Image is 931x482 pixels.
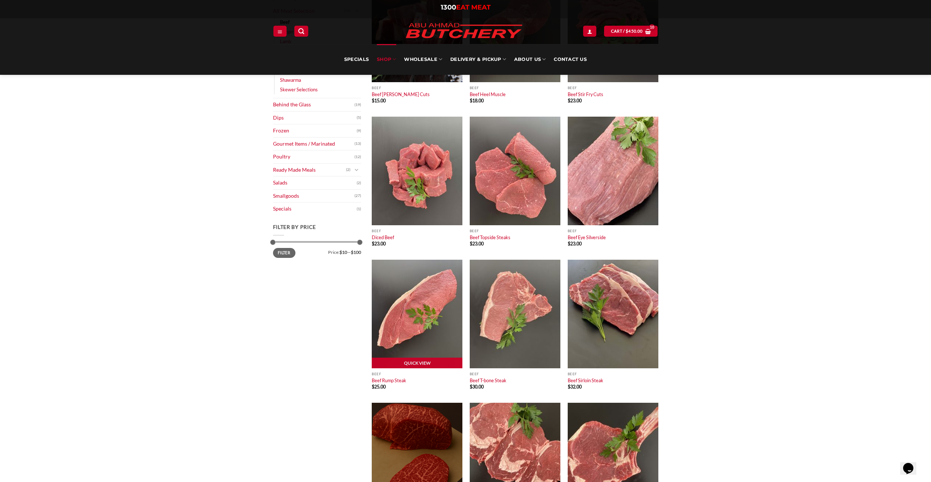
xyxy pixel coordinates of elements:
a: Menu [273,26,287,36]
bdi: 32.00 [568,384,582,390]
a: Beef [PERSON_NAME] Cuts [372,91,430,97]
img: Beef Sirloin Steak [568,260,658,368]
bdi: 450.00 [626,29,643,33]
bdi: 23.00 [470,241,484,247]
p: Beef [470,372,560,376]
bdi: 30.00 [470,384,484,390]
span: (27) [354,190,361,201]
a: Beef Sirloin Steak [568,377,603,383]
bdi: 23.00 [372,241,386,247]
span: (1) [357,204,361,215]
a: SHOP [377,44,396,75]
span: $ [470,384,472,390]
span: (2) [346,164,350,175]
a: Contact Us [554,44,587,75]
span: $ [470,241,472,247]
span: $ [568,98,570,103]
span: EAT MEAT [456,3,491,11]
a: Dips [273,112,357,124]
a: Login [583,26,596,36]
bdi: 15.00 [372,98,386,103]
a: Beef Rump Steak [372,377,406,383]
span: $ [372,98,374,103]
img: Beef Rump Steak [372,260,462,368]
span: $ [372,384,374,390]
a: Skewer Selections [280,85,318,94]
a: Smallgoods [273,190,354,202]
p: Beef [470,229,560,233]
img: Beef T-bone Steak [470,260,560,368]
p: Beef [568,229,658,233]
span: (19) [354,99,361,110]
a: Beef Topside Steaks [470,234,510,240]
p: Beef [372,86,462,90]
a: Beef T-bone Steak [470,377,506,383]
iframe: chat widget [900,453,924,475]
a: View cart [604,26,658,36]
button: Filter [273,248,295,258]
bdi: 23.00 [568,98,582,103]
span: 1300 [441,3,456,11]
span: $ [626,28,628,34]
a: Delivery & Pickup [450,44,506,75]
span: Filter by price [273,224,316,230]
span: (13) [354,138,361,149]
p: Beef [470,86,560,90]
span: $ [568,384,570,390]
bdi: 18.00 [470,98,484,103]
div: Price: — [273,248,361,255]
a: 1300EAT MEAT [441,3,491,11]
span: (12) [354,151,361,163]
span: Cart / [611,28,643,34]
a: Specials [273,202,357,215]
a: Quick View [372,358,462,369]
a: Wholesale [404,44,442,75]
a: Beef Stir Fry Cuts [568,91,603,97]
span: $100 [351,249,361,255]
span: $10 [339,249,347,255]
a: Frozen [273,124,357,137]
bdi: 25.00 [372,384,386,390]
bdi: 23.00 [568,241,582,247]
img: Diced Beef [372,117,462,225]
button: Toggle [352,166,361,174]
span: (2) [357,178,361,189]
a: Poultry [273,150,354,163]
a: Ready Made Meals [273,164,346,176]
a: Gourmet Items / Marinated [273,138,354,150]
a: Diced Beef [372,234,394,240]
a: About Us [514,44,546,75]
a: Salads [273,176,357,189]
span: (9) [357,125,361,136]
a: Search [294,26,308,36]
img: Abu Ahmad Butchery [400,18,528,44]
p: Beef [372,229,462,233]
a: Beef Heel Muscle [470,91,506,97]
img: Beef Topside Steaks [470,117,560,225]
span: $ [470,98,472,103]
span: $ [568,241,570,247]
a: Specials [344,44,369,75]
p: Beef [568,372,658,376]
span: $ [372,241,374,247]
a: Shawarma [280,75,301,85]
span: (5) [357,112,361,123]
p: Beef [372,372,462,376]
a: Behind the Glass [273,98,354,111]
p: Beef [568,86,658,90]
img: Beef Eye Silverside [568,117,658,225]
a: Beef Eye Silverside [568,234,606,240]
